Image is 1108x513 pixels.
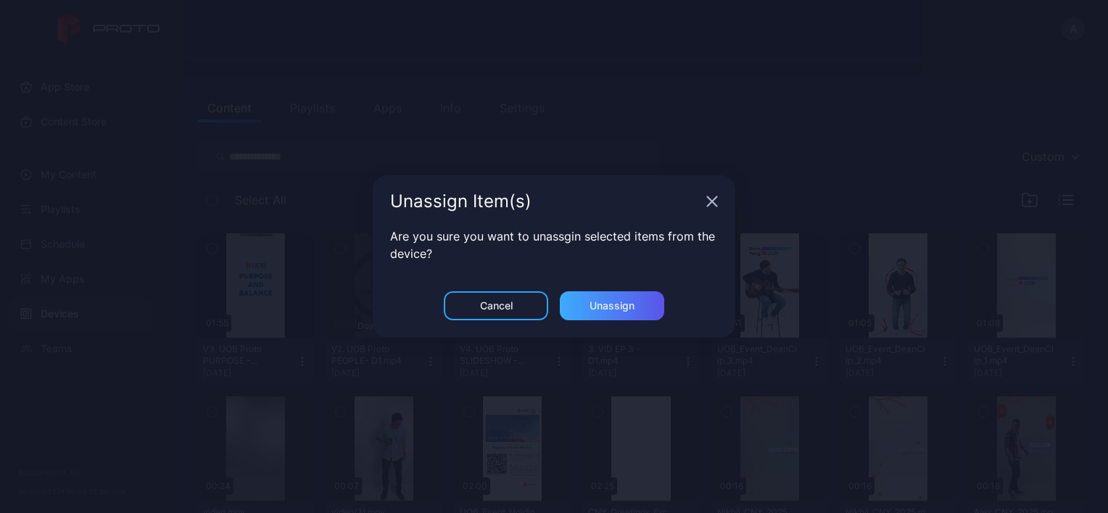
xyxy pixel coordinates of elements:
[480,300,513,312] div: Cancel
[390,228,718,262] p: Are you sure you want to unassgin selected items from the device?
[590,300,634,312] div: Unassign
[560,291,664,320] button: Unassign
[390,193,700,210] div: Unassign Item(s)
[444,291,548,320] button: Cancel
